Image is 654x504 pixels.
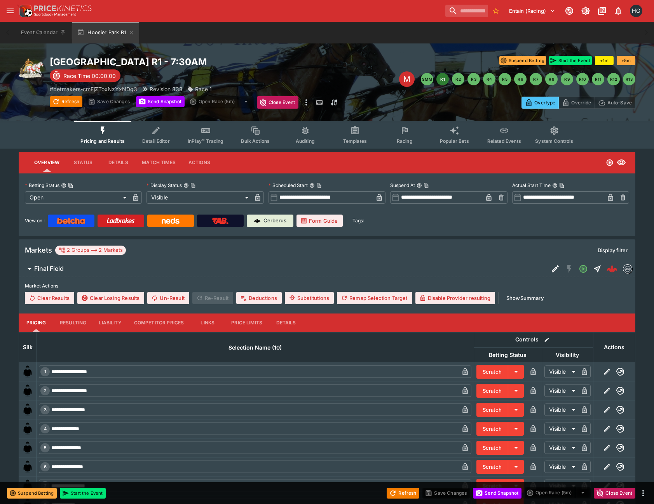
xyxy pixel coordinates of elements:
button: Match Times [136,153,182,172]
p: Betting Status [25,182,59,189]
img: runner 1 [21,365,34,378]
button: R1 [436,73,449,85]
button: Straight [590,262,604,276]
button: SGM Disabled [562,262,576,276]
button: Status [66,153,101,172]
span: Pricing and Results [80,138,125,144]
img: runner 7 [21,480,34,492]
button: No Bookmarks [490,5,502,17]
button: Overview [28,153,66,172]
button: Suspend AtCopy To Clipboard [417,183,422,188]
span: Visibility [547,350,588,360]
button: Final Field [19,261,548,277]
button: Start the Event [549,56,592,65]
img: runner 2 [21,384,34,397]
button: Suspend Betting [7,488,57,499]
p: Overtype [534,99,555,107]
button: Start the Event [60,488,106,499]
button: Pricing [19,313,54,332]
button: +1m [595,56,614,65]
img: TabNZ [212,218,228,224]
button: Competitor Prices [128,313,190,332]
svg: Open [579,264,588,274]
button: Connected to PK [562,4,576,18]
img: runner 4 [21,423,34,435]
a: Cerberus [247,215,293,227]
h2: Copy To Clipboard [50,56,343,68]
button: Copy To Clipboard [424,183,429,188]
span: Related Events [487,138,521,144]
span: 3 [42,407,48,412]
p: Display Status [146,182,182,189]
button: more [638,488,648,498]
span: 4 [42,426,48,431]
button: Scratch [476,365,508,379]
button: R3 [467,73,480,85]
div: Visible [544,365,578,378]
button: Scratch [476,441,508,455]
button: Copy To Clipboard [559,183,565,188]
button: Send Snapshot [473,488,521,499]
button: Display filter [593,244,632,256]
img: Neds [162,218,179,224]
button: Actual Start TimeCopy To Clipboard [552,183,558,188]
label: Tags: [352,215,364,227]
div: split button [525,487,591,498]
img: Betcha [57,218,85,224]
p: Race Time 00:00:00 [63,72,116,80]
p: Cerberus [263,217,286,225]
div: Start From [521,97,635,109]
span: Re-Result [192,292,233,304]
button: Clear Results [25,292,74,304]
svg: Visible [617,158,626,167]
button: Links [190,313,225,332]
a: 819333ec-eeed-41d7-a93d-2390d7bc867a [604,261,620,277]
button: Notifications [611,4,625,18]
button: Copy To Clipboard [68,183,73,188]
button: +5m [617,56,635,65]
span: Detail Editor [142,138,170,144]
button: Un-Result [147,292,189,304]
span: Bulk Actions [241,138,270,144]
button: Toggle light/dark mode [579,4,593,18]
button: Event Calendar [16,22,71,43]
button: Documentation [595,4,609,18]
button: Scheduled StartCopy To Clipboard [309,183,315,188]
span: Auditing [296,138,315,144]
span: Betting Status [480,350,535,360]
button: Hoosier Park R1 [72,22,139,43]
button: Refresh [50,96,82,107]
button: Betting StatusCopy To Clipboard [61,183,66,188]
button: Open [576,262,590,276]
button: Substitutions [285,292,334,304]
button: SMM [421,73,433,85]
button: Override [558,97,595,109]
span: System Controls [535,138,573,144]
th: Actions [593,332,635,362]
span: InPlay™ Trading [188,138,223,144]
img: Sportsbook Management [34,13,76,16]
button: R8 [545,73,558,85]
button: Resulting [54,313,92,332]
th: Controls [474,332,593,347]
button: Scratch [476,479,508,493]
h6: Final Field [34,265,64,273]
div: Race 1 [187,85,212,93]
button: Clear Losing Results [77,292,144,304]
p: Copy To Clipboard [50,85,137,93]
div: 2 Groups 2 Markets [58,246,123,255]
span: 6 [42,464,48,469]
button: Suspend Betting [499,56,546,65]
a: Form Guide [296,215,343,227]
div: Visible [544,404,578,416]
button: Details [269,313,303,332]
span: 5 [42,445,48,450]
button: Liability [92,313,127,332]
img: runner 5 [21,442,34,454]
div: Visible [544,384,578,397]
span: 2 [42,388,48,393]
div: Open [25,191,129,204]
img: runner 6 [21,461,34,473]
p: Auto-Save [607,99,632,107]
